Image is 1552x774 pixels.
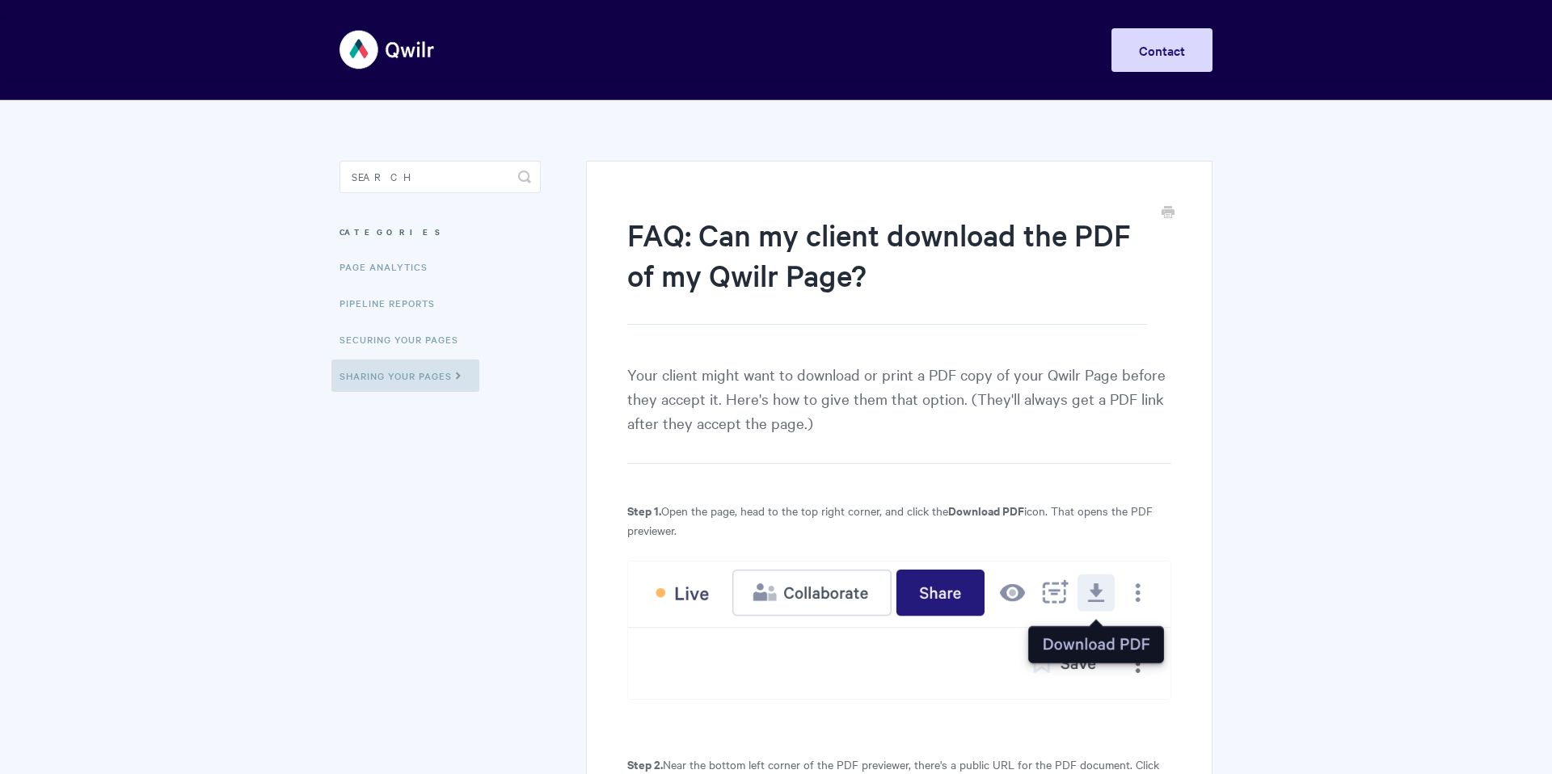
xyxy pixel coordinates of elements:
a: Page Analytics [339,250,440,283]
a: Securing Your Pages [339,323,470,355]
a: Sharing Your Pages [331,360,479,392]
strong: Step 2. [627,755,663,772]
h1: FAQ: Can my client download the PDF of my Qwilr Page? [627,214,1147,325]
p: Open the page, head to the top right corner, and click the icon. That opens the PDF previewer. [627,501,1171,540]
a: Print this Article [1162,204,1175,222]
a: Pipeline reports [339,287,447,319]
input: Search [339,161,541,193]
strong: Step 1. [627,502,661,519]
img: Qwilr Help Center [339,19,436,80]
a: Contact [1111,28,1212,72]
p: Your client might want to download or print a PDF copy of your Qwilr Page before they accept it. ... [627,362,1171,464]
img: file-EtZ1luLBVr.png [627,561,1171,700]
strong: Download PDF [948,502,1024,519]
h3: Categories [339,217,541,246]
